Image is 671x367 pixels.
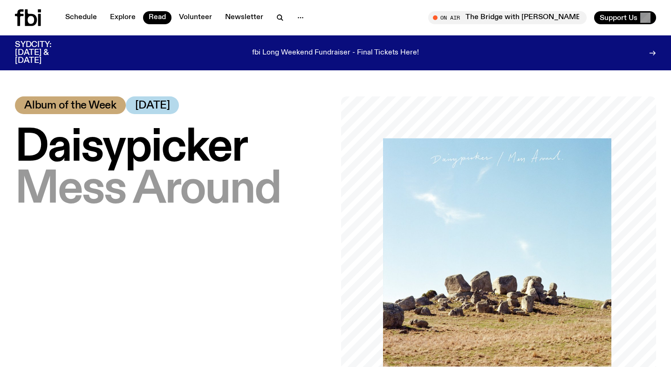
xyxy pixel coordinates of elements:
[173,11,218,24] a: Volunteer
[219,11,269,24] a: Newsletter
[24,101,116,111] span: Album of the Week
[104,11,141,24] a: Explore
[143,11,171,24] a: Read
[252,49,419,57] p: fbi Long Weekend Fundraiser - Final Tickets Here!
[600,14,637,22] span: Support Us
[135,101,170,111] span: [DATE]
[15,125,247,171] span: Daisypicker
[428,11,587,24] button: On AirThe Bridge with [PERSON_NAME]
[594,11,656,24] button: Support Us
[15,41,75,65] h3: SYDCITY: [DATE] & [DATE]
[15,167,281,213] span: Mess Around
[60,11,103,24] a: Schedule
